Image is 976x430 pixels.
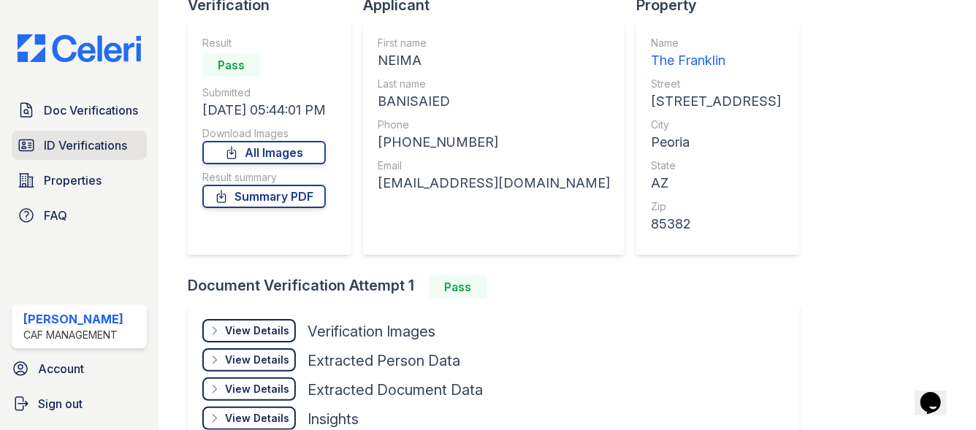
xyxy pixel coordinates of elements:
div: Peoria [651,132,781,153]
span: FAQ [44,207,67,224]
span: Sign out [38,395,83,412]
iframe: chat widget [915,372,961,415]
div: View Details [225,323,289,338]
div: BANISAIED [378,91,610,112]
div: Phone [378,118,610,132]
div: Email [378,158,610,173]
a: Doc Verifications [12,96,147,125]
div: [PERSON_NAME] [23,310,123,328]
img: CE_Logo_Blue-a8612792a0a2168367f1c8372b55b34899dd931a85d93a1a3d3e32e68fde9ad4.png [6,34,153,62]
span: Properties [44,172,102,189]
div: Result summary [202,170,326,185]
a: FAQ [12,201,147,230]
div: [PHONE_NUMBER] [378,132,610,153]
div: Extracted Person Data [308,350,460,371]
div: [DATE] 05:44:01 PM [202,100,326,120]
div: View Details [225,382,289,396]
div: Download Images [202,126,326,141]
a: Summary PDF [202,185,326,208]
div: 85382 [651,214,781,234]
div: Street [651,77,781,91]
div: [EMAIL_ADDRESS][DOMAIN_NAME] [378,173,610,193]
a: Account [6,354,153,383]
div: The Franklin [651,50,781,71]
div: Insights [308,409,359,429]
div: Result [202,36,326,50]
a: Sign out [6,389,153,418]
div: Pass [429,275,487,299]
div: NEIMA [378,50,610,71]
a: Name The Franklin [651,36,781,71]
a: ID Verifications [12,131,147,160]
div: Name [651,36,781,50]
div: Zip [651,199,781,214]
div: CAF Management [23,328,123,342]
a: Properties [12,166,147,195]
div: Document Verification Attempt 1 [188,275,812,299]
div: Submitted [202,85,326,100]
div: Extracted Document Data [308,380,483,400]
div: [STREET_ADDRESS] [651,91,781,112]
div: State [651,158,781,173]
div: AZ [651,173,781,193]
a: All Images [202,141,326,164]
span: Account [38,360,84,377]
span: Doc Verifications [44,101,138,119]
div: Last name [378,77,610,91]
span: ID Verifications [44,137,127,154]
div: View Details [225,411,289,426]
div: Pass [202,53,261,77]
div: First name [378,36,610,50]
div: Verification Images [308,321,435,342]
div: View Details [225,353,289,367]
div: City [651,118,781,132]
